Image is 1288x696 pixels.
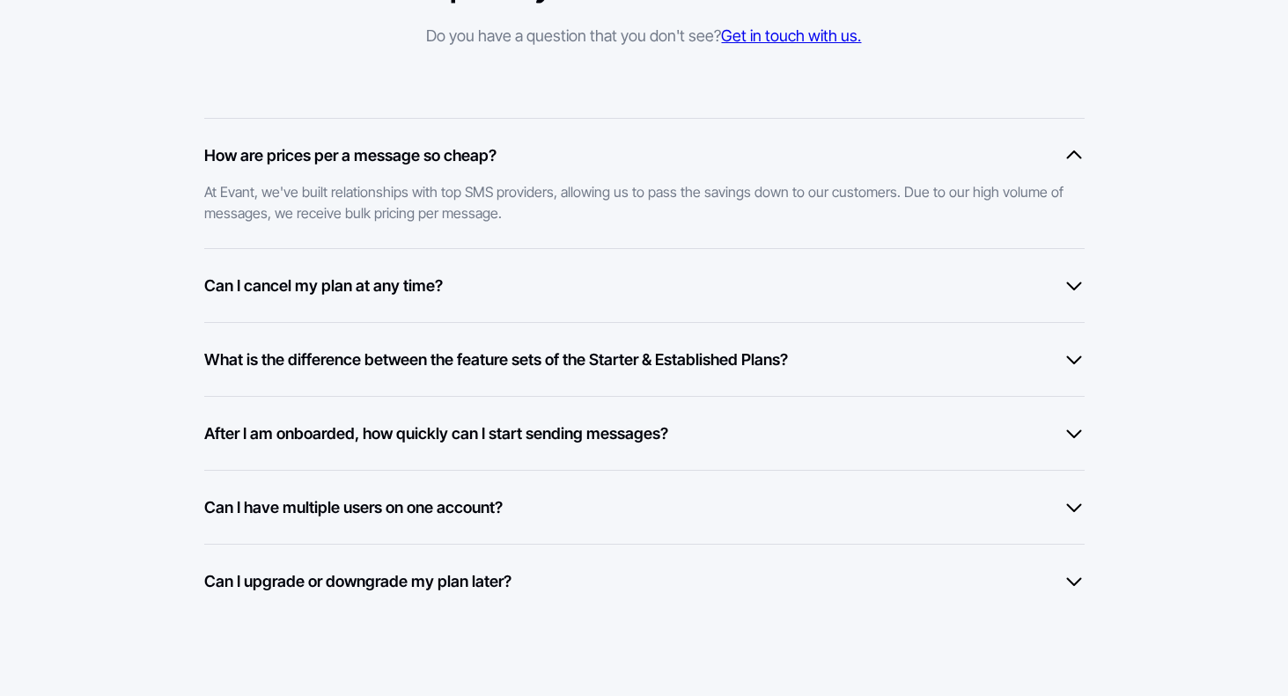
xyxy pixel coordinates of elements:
[204,569,512,593] h6: Can I upgrade or downgrade my plan later?
[204,274,443,297] h6: Can I cancel my plan at any time?
[204,495,503,519] h6: Can I have multiple users on one account?
[385,24,902,48] div: Do you have a question that you don't see?
[204,348,788,371] h6: What is the difference between the feature sets of the Starter & Established Plans?
[204,421,668,445] h6: After I am onboarded, how quickly can I start sending messages?
[721,26,861,45] a: Get in touch with us.
[204,143,497,167] h6: How are prices per a message so cheap?
[204,167,1067,223] div: At Evant, we've built relationships with top SMS providers, allowing us to pass the savings down ...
